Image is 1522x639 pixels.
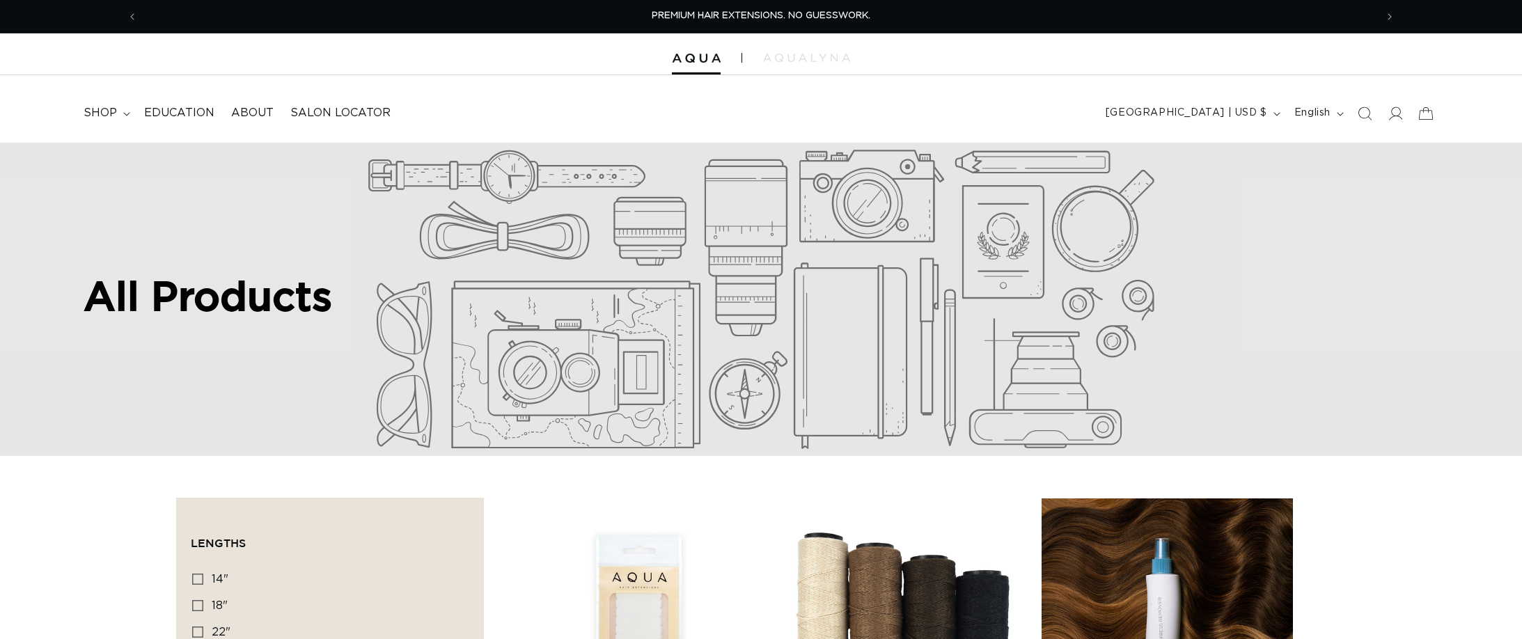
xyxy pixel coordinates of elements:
[75,97,136,129] summary: shop
[144,106,214,120] span: Education
[136,97,223,129] a: Education
[231,106,274,120] span: About
[1286,100,1349,127] button: English
[652,11,870,20] span: PREMIUM HAIR EXTENSIONS. NO GUESSWORK.
[1106,106,1267,120] span: [GEOGRAPHIC_DATA] | USD $
[763,54,850,62] img: aqualyna.com
[117,3,148,30] button: Previous announcement
[212,626,230,638] span: 22"
[672,54,721,63] img: Aqua Hair Extensions
[191,537,246,549] span: Lengths
[191,512,469,562] summary: Lengths (0 selected)
[1097,100,1286,127] button: [GEOGRAPHIC_DATA] | USD $
[84,106,117,120] span: shop
[1374,3,1405,30] button: Next announcement
[223,97,282,129] a: About
[212,574,228,585] span: 14"
[282,97,399,129] a: Salon Locator
[1294,106,1331,120] span: English
[84,271,397,320] h2: All Products
[290,106,391,120] span: Salon Locator
[212,600,228,611] span: 18"
[1349,98,1380,129] summary: Search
